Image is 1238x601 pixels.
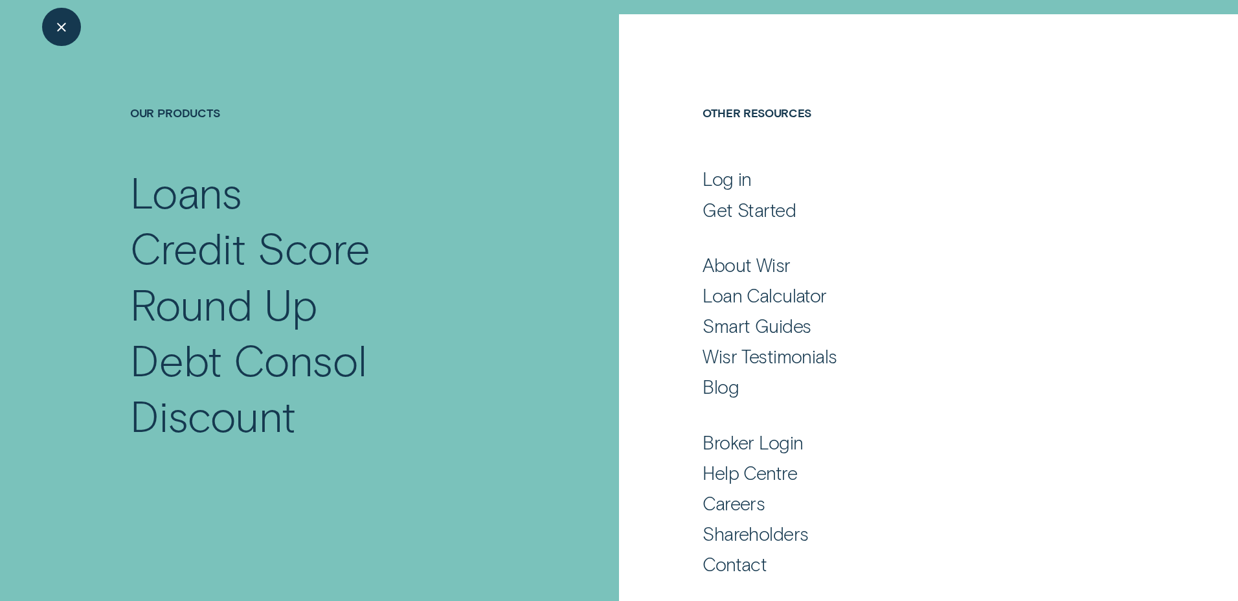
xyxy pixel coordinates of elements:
div: Get Started [703,198,796,221]
div: Contact [703,552,767,576]
div: Shareholders [703,522,808,545]
a: Debt Consol Discount [130,332,529,444]
a: Contact [703,552,1107,576]
a: Log in [703,167,1107,190]
h4: Our Products [130,106,529,164]
a: Get Started [703,198,1107,221]
a: Broker Login [703,431,1107,454]
a: About Wisr [703,253,1107,277]
a: Round Up [130,276,529,332]
div: About Wisr [703,253,790,277]
div: Loan Calculator [703,284,826,307]
a: Credit Score [130,220,529,275]
a: Loan Calculator [703,284,1107,307]
div: Credit Score [130,220,370,275]
div: Loans [130,164,242,220]
a: Loans [130,164,529,220]
a: Blog [703,375,1107,398]
div: Broker Login [703,431,803,454]
div: Wisr Testimonials [703,345,837,368]
a: Careers [703,492,1107,515]
div: Help Centre [703,461,797,484]
a: Shareholders [703,522,1107,545]
div: Blog [703,375,739,398]
div: Log in [703,167,752,190]
div: Smart Guides [703,314,811,337]
h4: Other Resources [703,106,1107,164]
button: Close Menu [42,8,81,47]
a: Help Centre [703,461,1107,484]
div: Round Up [130,276,317,332]
a: Smart Guides [703,314,1107,337]
div: Careers [703,492,765,515]
a: Wisr Testimonials [703,345,1107,368]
